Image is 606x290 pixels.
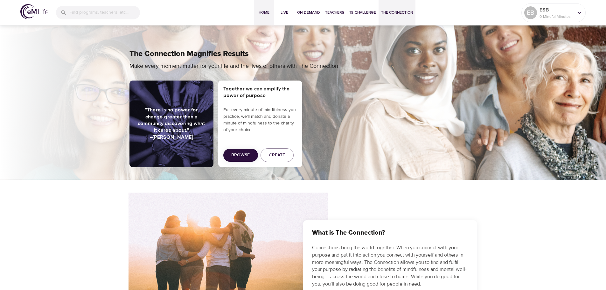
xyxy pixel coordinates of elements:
p: ESB [540,6,573,14]
div: EB [524,6,537,19]
span: The Connection [381,9,413,16]
button: Create [261,148,294,162]
p: For every minute of mindfulness you practice, we’ll match and donate a minute of mindfulness to t... [223,107,297,133]
span: Teachers [325,9,344,16]
button: Browse [223,149,258,162]
span: 1% Challenge [349,9,376,16]
span: Create [269,151,285,159]
span: Live [277,9,292,16]
input: Find programs, teachers, etc... [69,6,140,19]
h3: What is The Connection? [312,229,468,237]
img: logo [20,4,48,19]
h2: The Connection Magnifies Results [129,49,477,59]
p: Make every moment matter for your life and the lives of others with The Connection [129,62,368,70]
span: Browse [231,151,250,159]
p: 0 Mindful Minutes [540,14,573,19]
span: Home [256,9,272,16]
span: On-Demand [297,9,320,16]
h5: "There is no power for change greater than a community discovering what it cares about." –[PERSON... [137,107,206,141]
p: Connections bring the world together. When you connect with your purpose and put it into action y... [312,244,468,288]
h5: Together we can amplify the power of purpose [223,86,297,99]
